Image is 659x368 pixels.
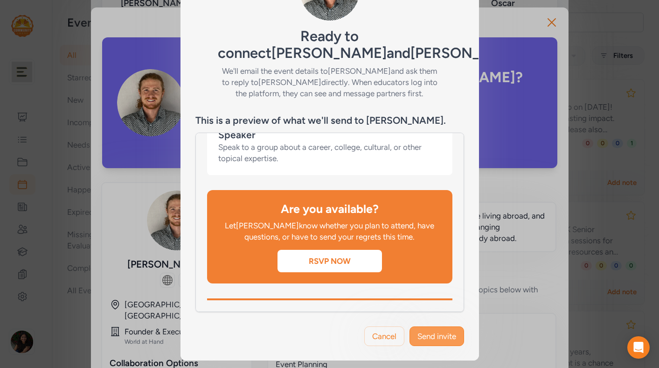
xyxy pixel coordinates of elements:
h6: We'll email the event details to [PERSON_NAME] and ask them to reply to [PERSON_NAME] directly. W... [218,65,442,99]
div: Let [PERSON_NAME] know whether you plan to attend, have questions, or have to send your regrets t... [218,220,441,242]
div: Open Intercom Messenger [627,336,650,359]
h5: Ready to connect [PERSON_NAME] and [PERSON_NAME] ? [218,28,442,62]
div: This is a preview of what we'll send to [PERSON_NAME]. [195,114,446,127]
span: Cancel [372,331,396,342]
div: Speak to a group about a career, college, cultural, or other topical expertise. [218,142,441,164]
span: Send invite [417,331,456,342]
div: Speaker [218,128,441,142]
button: Cancel [364,326,404,346]
div: Are you available? [218,201,441,216]
div: RSVP Now [277,255,382,267]
button: Send invite [409,326,464,346]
